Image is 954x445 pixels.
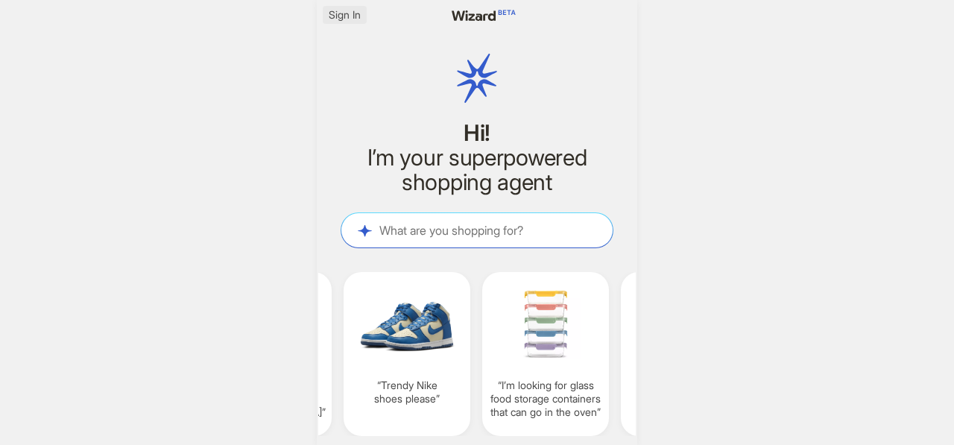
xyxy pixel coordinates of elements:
[329,8,361,22] span: Sign In
[627,379,742,405] q: I’m looking for a MagSafe pop socket
[350,379,464,405] q: Trendy Nike shoes please
[344,272,470,436] div: Trendy Nike shoes please
[482,272,609,436] div: I’m looking for glass food storage containers that can go in the oven
[488,379,603,420] q: I’m looking for glass food storage containers that can go in the oven
[341,121,613,145] h1: Hi!
[621,272,748,436] div: I’m looking for a MagSafe pop socket
[323,6,367,24] button: Sign In
[627,281,742,367] img: I'm%20looking%20for%20a%20MagSafe%20pop%20socket-66ee9958.png
[488,281,603,367] img: I'm%20looking%20for%20glass%20food%20storage%20containers%20that%20can%20go%20in%20the%20oven-8aa...
[350,281,464,367] img: Trendy%20Nike%20shoes%20please-499f93c8.png
[341,145,613,195] h2: I’m your superpowered shopping agent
